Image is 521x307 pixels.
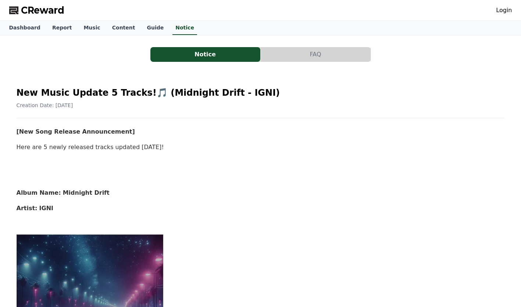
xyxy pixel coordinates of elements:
[46,21,78,35] a: Report
[17,87,505,99] h2: New Music Update 5 Tracks!🎵 (Midnight Drift - IGNI)
[261,47,371,62] a: FAQ
[172,21,197,35] a: Notice
[106,21,141,35] a: Content
[3,21,46,35] a: Dashboard
[17,142,505,152] p: Here are 5 newly released tracks updated [DATE]!
[17,128,135,135] strong: [New Song Release Announcement]
[261,47,371,62] button: FAQ
[150,47,260,62] button: Notice
[39,205,53,212] strong: IGNI
[17,205,38,212] strong: Artist:
[141,21,169,35] a: Guide
[17,189,61,196] strong: Album Name:
[496,6,512,15] a: Login
[9,4,64,16] a: CReward
[150,47,261,62] a: Notice
[17,102,73,108] span: Creation Date: [DATE]
[21,4,64,16] span: CReward
[63,189,110,196] strong: Midnight Drift
[78,21,106,35] a: Music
